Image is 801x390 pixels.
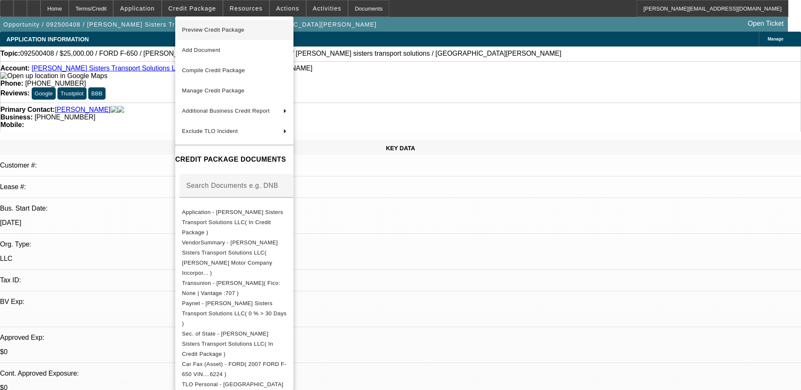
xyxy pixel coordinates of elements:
button: Car Fax (Asset) - FORD( 2007 FORD F-650 VIN....6224 ) [175,359,293,379]
span: Additional Business Credit Report [182,108,270,114]
span: Add Document [182,47,220,53]
span: Preview Credit Package [182,27,244,33]
h4: CREDIT PACKAGE DOCUMENTS [175,154,293,165]
button: Sec. of State - Shawn Sisters Transport Solutions LLC( In Credit Package ) [175,329,293,359]
span: Transunion - [PERSON_NAME]( Fico: None | Vantage :707 ) [182,280,280,296]
button: Paynet - Shawn Sisters Transport Solutions LLC( 0 % > 30 Days ) [175,298,293,329]
span: Car Fax (Asset) - FORD( 2007 FORD F-650 VIN....6224 ) [182,361,286,377]
button: VendorSummary - Shawn Sisters Transport Solutions LLC( Ivey Motor Company Incorpor... ) [175,238,293,278]
span: Sec. of State - [PERSON_NAME] Sisters Transport Solutions LLC( In Credit Package ) [182,330,273,357]
span: Paynet - [PERSON_NAME] Sisters Transport Solutions LLC( 0 % > 30 Days ) [182,300,287,327]
mat-label: Search Documents e.g. DNB [186,182,278,189]
button: Transunion - Montgomery, Sharita( Fico: None | Vantage :707 ) [175,278,293,298]
span: Compile Credit Package [182,67,245,73]
span: Exclude TLO Incident [182,128,238,134]
span: VendorSummary - [PERSON_NAME] Sisters Transport Solutions LLC( [PERSON_NAME] Motor Company Incorp... [182,239,278,276]
span: Application - [PERSON_NAME] Sisters Transport Solutions LLC( In Credit Package ) [182,209,283,236]
span: Manage Credit Package [182,87,244,94]
button: Application - Shawn Sisters Transport Solutions LLC( In Credit Package ) [175,207,293,238]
